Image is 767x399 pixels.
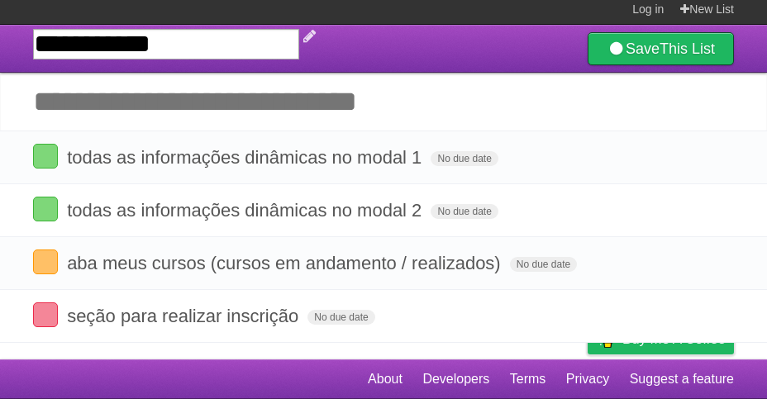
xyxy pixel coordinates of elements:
[431,204,498,219] span: No due date
[67,253,505,273] span: aba meus cursos (cursos em andamento / realizados)
[510,257,577,272] span: No due date
[510,363,546,395] a: Terms
[368,363,403,395] a: About
[431,151,498,166] span: No due date
[660,40,715,57] b: This List
[622,325,726,354] span: Buy me a coffee
[307,310,374,325] span: No due date
[33,197,58,221] label: Done
[67,147,426,168] span: todas as informações dinâmicas no modal 1
[588,32,734,65] a: SaveThis List
[67,200,426,221] span: todas as informações dinâmicas no modal 2
[422,363,489,395] a: Developers
[630,363,734,395] a: Suggest a feature
[566,363,609,395] a: Privacy
[33,249,58,274] label: Done
[33,144,58,169] label: Done
[33,302,58,327] label: Done
[67,306,303,326] span: seção para realizar inscrição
